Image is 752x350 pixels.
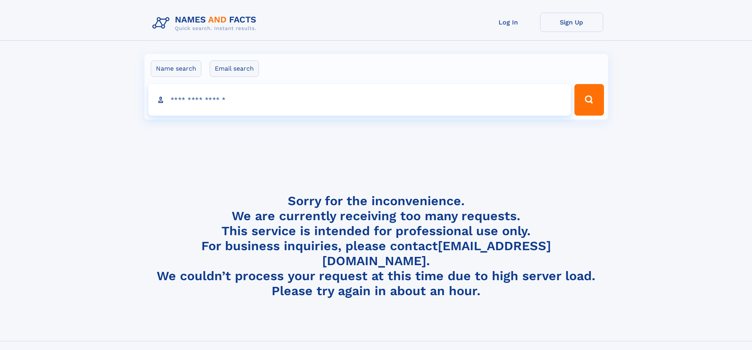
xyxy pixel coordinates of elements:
[149,13,263,34] img: Logo Names and Facts
[540,13,603,32] a: Sign Up
[210,60,259,77] label: Email search
[149,193,603,299] h4: Sorry for the inconvenience. We are currently receiving too many requests. This service is intend...
[151,60,201,77] label: Name search
[574,84,604,116] button: Search Button
[477,13,540,32] a: Log In
[148,84,571,116] input: search input
[322,238,551,268] a: [EMAIL_ADDRESS][DOMAIN_NAME]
